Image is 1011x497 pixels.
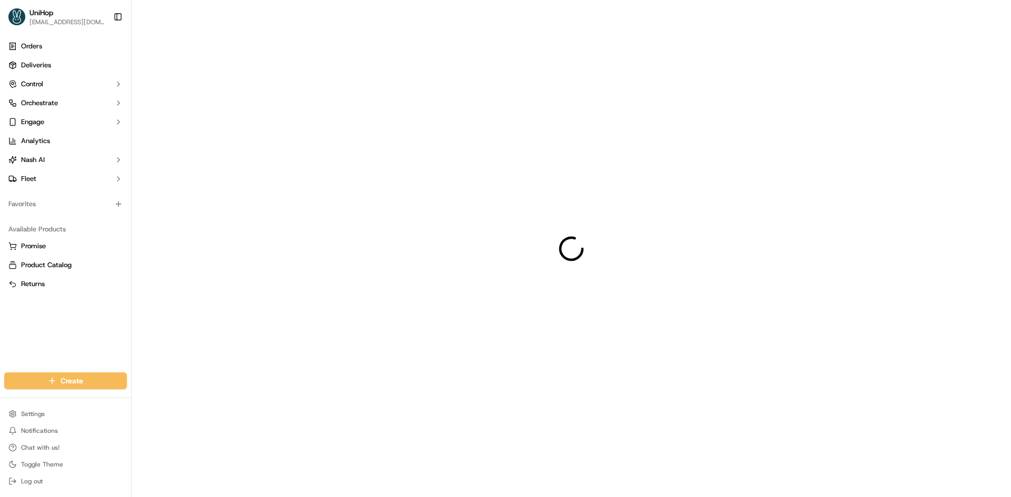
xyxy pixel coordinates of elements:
button: Nash AI [4,151,127,168]
button: Fleet [4,170,127,187]
a: Deliveries [4,57,127,74]
div: Favorites [4,196,127,212]
span: Fleet [21,174,36,184]
a: Product Catalog [8,260,123,270]
button: UniHopUniHop[EMAIL_ADDRESS][DOMAIN_NAME] [4,4,109,29]
button: Orchestrate [4,95,127,111]
span: Product Catalog [21,260,72,270]
button: Returns [4,276,127,292]
span: Promise [21,241,46,251]
a: Returns [8,279,123,289]
button: Engage [4,114,127,130]
a: Orders [4,38,127,55]
span: Orchestrate [21,98,58,108]
span: Engage [21,117,44,127]
button: Control [4,76,127,93]
span: Toggle Theme [21,460,63,469]
button: UniHop [29,7,53,18]
span: Orders [21,42,42,51]
button: Promise [4,238,127,255]
div: Available Products [4,221,127,238]
a: Analytics [4,133,127,149]
button: Product Catalog [4,257,127,273]
span: Settings [21,410,45,418]
span: Notifications [21,427,58,435]
a: Promise [8,241,123,251]
span: Nash AI [21,155,45,165]
span: Control [21,79,43,89]
button: [EMAIL_ADDRESS][DOMAIN_NAME] [29,18,105,26]
button: Create [4,372,127,389]
button: Notifications [4,423,127,438]
span: Analytics [21,136,50,146]
button: Log out [4,474,127,489]
span: Returns [21,279,45,289]
span: Create [61,376,83,386]
span: Chat with us! [21,443,60,452]
span: Log out [21,477,43,485]
span: Deliveries [21,60,51,70]
button: Settings [4,407,127,421]
img: UniHop [8,8,25,25]
button: Chat with us! [4,440,127,455]
button: Toggle Theme [4,457,127,472]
